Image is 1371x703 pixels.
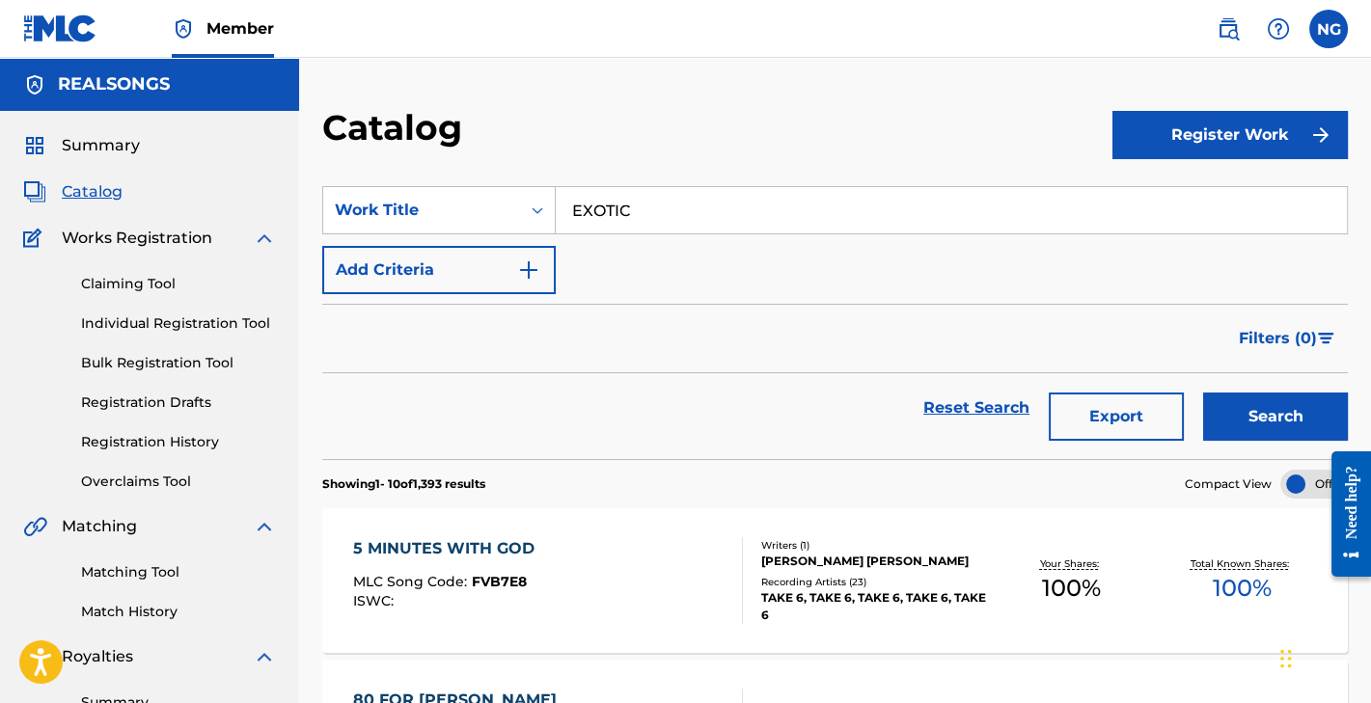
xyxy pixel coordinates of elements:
span: Filters ( 0 ) [1239,327,1317,350]
div: Drag [1280,630,1292,688]
img: MLC Logo [23,14,97,42]
img: Summary [23,134,46,157]
h2: Catalog [322,106,472,149]
img: help [1267,17,1290,41]
span: Royalties [62,645,133,668]
a: CatalogCatalog [23,180,123,203]
span: FVB7E8 [472,573,527,590]
h5: REALSONGS [58,73,170,95]
span: Member [206,17,274,40]
div: 5 MINUTES WITH GOD [353,537,544,560]
div: User Menu [1309,10,1348,48]
div: Writers ( 1 ) [761,538,986,553]
img: filter [1318,333,1334,344]
p: Your Shares: [1040,556,1104,571]
a: Matching Tool [81,562,276,582]
div: [PERSON_NAME] [PERSON_NAME] [761,553,986,570]
img: expand [253,645,276,668]
a: Registration History [81,432,276,452]
iframe: Chat Widget [1275,610,1371,703]
a: Reset Search [914,387,1039,429]
a: Registration Drafts [81,392,276,413]
img: f7272a7cc735f4ea7f67.svg [1309,123,1332,147]
span: MLC Song Code : [353,573,472,590]
img: Matching [23,515,47,538]
img: Top Rightsholder [172,17,195,41]
span: Works Registration [62,227,212,250]
a: Claiming Tool [81,274,276,294]
img: Works Registration [23,227,48,250]
a: 5 MINUTES WITH GODMLC Song Code:FVB7E8ISWC:Writers (1)[PERSON_NAME] [PERSON_NAME]Recording Artist... [322,508,1348,653]
span: Compact View [1185,475,1272,493]
img: 9d2ae6d4665cec9f34b9.svg [517,258,540,282]
img: Royalties [23,645,46,668]
img: Catalog [23,180,46,203]
span: Summary [62,134,140,157]
a: Overclaims Tool [81,472,276,492]
span: Matching [62,515,137,538]
p: Showing 1 - 10 of 1,393 results [322,475,485,493]
iframe: Resource Center [1317,435,1371,594]
img: expand [253,227,276,250]
img: Accounts [23,73,46,96]
button: Export [1049,392,1184,441]
span: 100 % [1213,571,1272,606]
div: Work Title [335,199,508,222]
p: Total Known Shares: [1191,556,1294,571]
a: Match History [81,602,276,622]
span: Catalog [62,180,123,203]
button: Filters (0) [1227,314,1348,363]
img: expand [253,515,276,538]
a: Individual Registration Tool [81,313,276,334]
a: Public Search [1209,10,1248,48]
div: TAKE 6, TAKE 6, TAKE 6, TAKE 6, TAKE 6 [761,589,986,624]
a: SummarySummary [23,134,140,157]
span: ISWC : [353,592,398,609]
span: 100 % [1042,571,1101,606]
div: Help [1259,10,1298,48]
button: Search [1203,392,1348,441]
div: Recording Artists ( 23 ) [761,575,986,589]
button: Add Criteria [322,246,556,294]
button: Register Work [1112,111,1348,159]
img: search [1217,17,1240,41]
a: Bulk Registration Tool [81,353,276,373]
form: Search Form [322,186,1348,459]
